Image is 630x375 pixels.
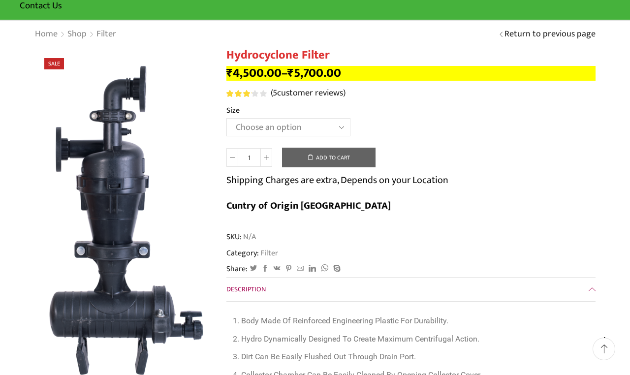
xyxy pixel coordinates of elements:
[226,90,252,97] span: Rated out of 5 based on customer ratings
[96,28,117,41] a: Filter
[226,263,248,275] span: Share:
[226,248,278,259] span: Category:
[226,278,596,301] a: Description
[226,66,596,81] p: –
[226,172,448,188] p: Shipping Charges are extra, Depends on your Location
[67,28,87,41] a: Shop
[287,63,341,83] bdi: 5,700.00
[241,314,591,328] li: Body Made Of Reinforced Engineering Plastic For Durability.
[504,28,596,41] a: Return to previous page
[226,197,391,214] b: Cuntry of Origin [GEOGRAPHIC_DATA]
[271,87,346,100] a: (5customer reviews)
[287,63,294,83] span: ₹
[242,231,256,243] span: N/A
[241,350,591,364] li: Dirt Can Be Easily Flushed Out Through Drain Port.
[226,90,266,97] div: Rated 3.20 out of 5
[226,105,240,116] label: Size
[226,283,266,295] span: Description
[282,148,376,167] button: Add to cart
[241,332,591,346] li: Hydro Dynamically Designed To Create Maximum Centrifugal Action.
[44,58,64,69] span: Sale
[226,63,233,83] span: ₹
[226,48,596,62] h1: Hydrocyclone Filter
[226,231,596,243] span: SKU:
[238,148,260,167] input: Product quantity
[34,28,117,41] nav: Breadcrumb
[34,28,58,41] a: Home
[273,86,277,100] span: 5
[226,90,268,97] span: 5
[226,63,282,83] bdi: 4,500.00
[259,247,278,259] a: Filter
